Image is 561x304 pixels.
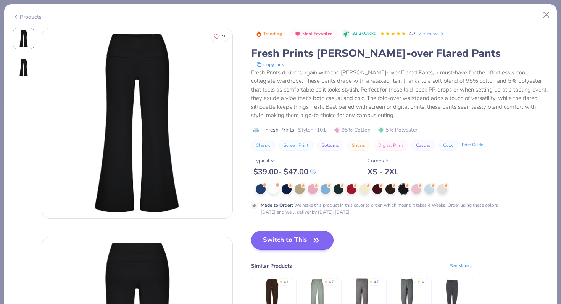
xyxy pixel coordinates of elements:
[411,140,435,151] button: Casual
[369,280,372,283] div: ★
[298,126,326,134] span: Style FP101
[256,31,262,37] img: Trending sort
[251,262,292,270] div: Similar Products
[352,31,376,37] span: 33.2K Clicks
[374,280,379,285] div: 4.7
[450,262,473,269] div: See More
[42,28,232,218] img: Front
[368,157,398,165] div: Comes In
[334,126,371,134] span: 95% Cotton
[417,280,420,283] div: ★
[422,280,424,285] div: 4
[13,13,42,21] div: Products
[329,280,334,285] div: 4.7
[253,157,316,165] div: Typically
[284,280,289,285] div: 4.1
[263,32,282,36] span: Trending
[409,31,416,37] span: 4.7
[279,280,282,283] div: ★
[265,126,294,134] span: Fresh Prints
[15,58,33,77] img: Back
[324,280,327,283] div: ★
[419,30,445,37] a: 7 Reviews
[438,140,458,151] button: Cozy
[251,46,548,61] div: Fresh Prints [PERSON_NAME]-over Flared Pants
[317,140,343,151] button: Bottoms
[347,140,370,151] button: Shorts
[15,29,33,48] img: Front
[251,68,548,120] div: Fresh Prints delivers again with the [PERSON_NAME]-over Flared Pants, a must-have for the effortl...
[291,29,337,39] button: Badge Button
[251,140,275,151] button: Classic
[368,167,398,177] div: XS - 2XL
[380,28,406,40] div: 4.7 Stars
[261,202,293,208] strong: Made to Order :
[221,34,226,38] span: 21
[378,126,418,134] span: 5% Polyester
[462,142,483,148] div: Print Guide
[295,31,301,37] img: Most Favorited sort
[279,140,313,151] button: Screen Print
[254,61,286,68] button: copy to clipboard
[252,29,286,39] button: Badge Button
[210,31,229,42] button: Like
[253,167,316,177] div: $ 39.00 - $ 47.00
[302,32,333,36] span: Most Favorited
[374,140,408,151] button: Digital Print
[251,127,261,133] img: brand logo
[251,231,334,250] button: Switch to This
[261,202,513,216] div: We make this product in this color to order, which means it takes 4 Weeks. Order using these colo...
[539,8,554,22] button: Close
